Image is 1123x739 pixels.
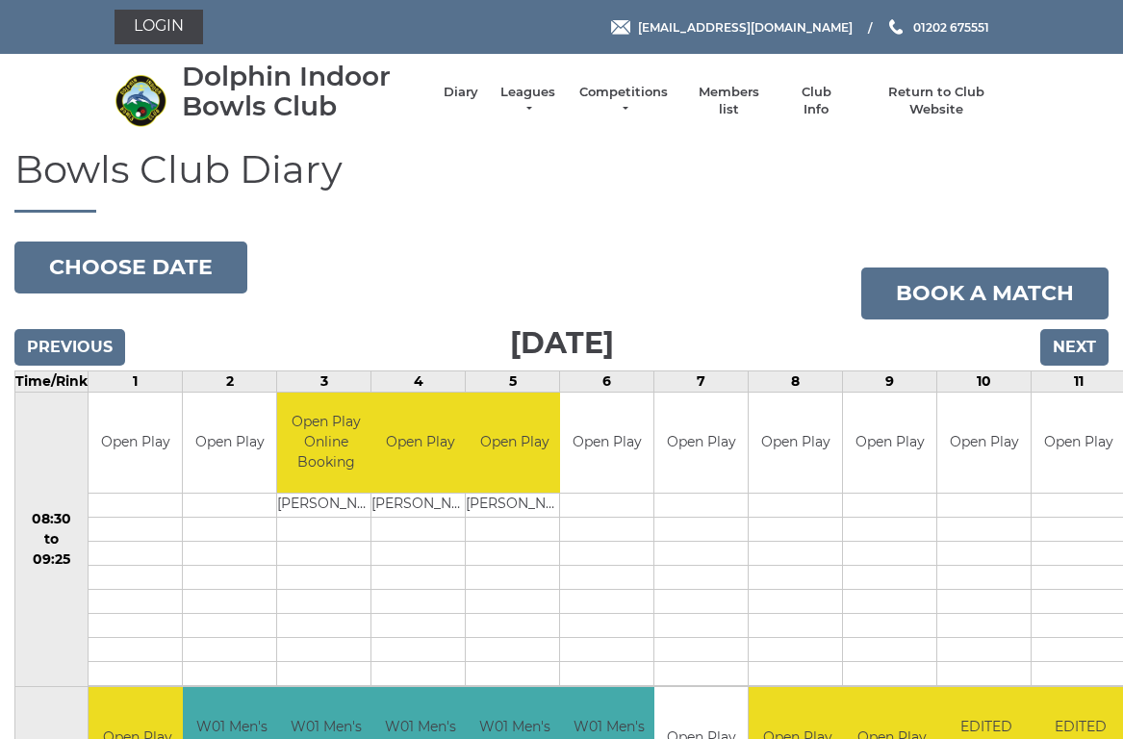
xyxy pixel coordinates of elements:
td: 8 [749,370,843,392]
td: Open Play [183,393,276,494]
a: Phone us 01202 675551 [886,18,989,37]
h1: Bowls Club Diary [14,148,1109,213]
td: Open Play Online Booking [277,393,374,494]
img: Phone us [889,19,903,35]
td: Open Play [466,393,563,494]
a: Login [115,10,203,44]
a: Leagues [498,84,558,118]
span: [EMAIL_ADDRESS][DOMAIN_NAME] [638,19,853,34]
div: Dolphin Indoor Bowls Club [182,62,424,121]
td: 7 [654,370,749,392]
a: Email [EMAIL_ADDRESS][DOMAIN_NAME] [611,18,853,37]
a: Diary [444,84,478,101]
td: Open Play [749,393,842,494]
a: Members list [689,84,769,118]
td: [PERSON_NAME] [466,494,563,518]
td: 4 [371,370,466,392]
td: 08:30 to 09:25 [15,392,89,687]
a: Book a match [861,268,1109,319]
input: Next [1040,329,1109,366]
td: Time/Rink [15,370,89,392]
input: Previous [14,329,125,366]
img: Dolphin Indoor Bowls Club [115,74,167,127]
button: Choose date [14,242,247,293]
td: 2 [183,370,277,392]
td: Open Play [654,393,748,494]
td: [PERSON_NAME] [277,494,374,518]
a: Competitions [577,84,670,118]
a: Return to Club Website [863,84,1008,118]
img: Email [611,20,630,35]
td: Open Play [560,393,653,494]
td: Open Play [843,393,936,494]
td: Open Play [89,393,182,494]
td: Open Play [937,393,1031,494]
td: 5 [466,370,560,392]
td: 3 [277,370,371,392]
td: 6 [560,370,654,392]
span: 01202 675551 [913,19,989,34]
td: 10 [937,370,1032,392]
a: Club Info [788,84,844,118]
td: 9 [843,370,937,392]
td: [PERSON_NAME] [371,494,469,518]
td: 1 [89,370,183,392]
td: Open Play [371,393,469,494]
